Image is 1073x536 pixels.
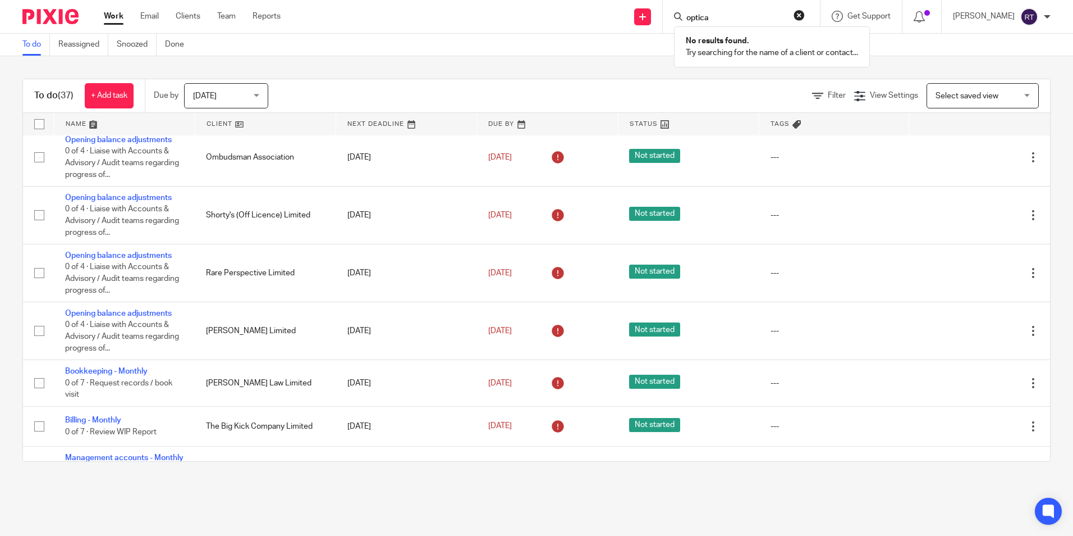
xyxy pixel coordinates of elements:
span: Not started [629,418,680,432]
span: Not started [629,375,680,389]
a: Opening balance adjustments [65,136,172,144]
div: --- [771,267,898,279]
div: --- [771,210,898,221]
a: Opening balance adjustments [65,310,172,317]
span: Not started [629,149,680,163]
p: Due by [154,90,178,101]
a: Done [165,34,192,56]
span: [DATE] [488,269,512,277]
td: Shorty's (Off Licence) Limited [195,187,336,244]
span: Select saved view [936,92,998,100]
span: [DATE] [488,379,512,387]
span: Not started [629,322,680,337]
a: Reassigned [58,34,108,56]
span: 0 of 4 · Liaise with Accounts & Advisory / Audit teams regarding progress of... [65,264,179,294]
a: Clients [176,11,200,22]
span: Not started [629,461,680,475]
button: Clear [794,10,805,21]
a: Management accounts - Monthly [65,454,184,462]
td: [DATE] [336,302,477,360]
div: --- [771,325,898,337]
td: [PERSON_NAME] Law Limited [195,360,336,406]
span: Not started [629,265,680,279]
td: [DATE] [336,447,477,493]
td: The Big Kick US [195,447,336,493]
span: Not started [629,207,680,221]
span: Get Support [847,12,891,20]
div: --- [771,152,898,163]
a: To do [22,34,50,56]
span: H - Client on Hold [771,461,843,475]
span: [DATE] [193,92,217,100]
img: Pixie [22,9,79,24]
span: [DATE] [488,153,512,161]
span: View Settings [870,92,918,99]
div: --- [771,378,898,389]
td: [PERSON_NAME] Limited [195,302,336,360]
span: 0 of 4 · Liaise with Accounts & Advisory / Audit teams regarding progress of... [65,206,179,237]
a: Reports [253,11,281,22]
span: 0 of 4 · Liaise with Accounts & Advisory / Audit teams regarding progress of... [65,148,179,179]
a: Snoozed [117,34,157,56]
span: 0 of 7 · Request records / book visit [65,379,172,399]
a: + Add task [85,83,134,108]
td: [DATE] [336,244,477,302]
p: [PERSON_NAME] [953,11,1015,22]
a: Bookkeeping - Monthly [65,367,148,375]
img: svg%3E [1020,8,1038,26]
td: Rare Perspective Limited [195,244,336,302]
span: Tags [771,121,790,127]
a: Billing - Monthly [65,416,121,424]
td: Ombudsman Association [195,129,336,187]
div: --- [771,421,898,432]
td: The Big Kick Company Limited [195,406,336,446]
a: Opening balance adjustments [65,194,172,202]
span: Filter [828,92,846,99]
a: Team [217,11,236,22]
span: (37) [58,91,74,100]
td: [DATE] [336,406,477,446]
span: 0 of 7 · Review WIP Report [65,428,157,436]
span: [DATE] [488,423,512,430]
td: [DATE] [336,187,477,244]
a: Opening balance adjustments [65,252,172,260]
span: [DATE] [488,327,512,335]
a: Work [104,11,123,22]
span: [DATE] [488,211,512,219]
td: [DATE] [336,129,477,187]
td: [DATE] [336,360,477,406]
a: Email [140,11,159,22]
h1: To do [34,90,74,102]
input: Search [685,13,786,24]
span: 0 of 4 · Liaise with Accounts & Advisory / Audit teams regarding progress of... [65,321,179,352]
